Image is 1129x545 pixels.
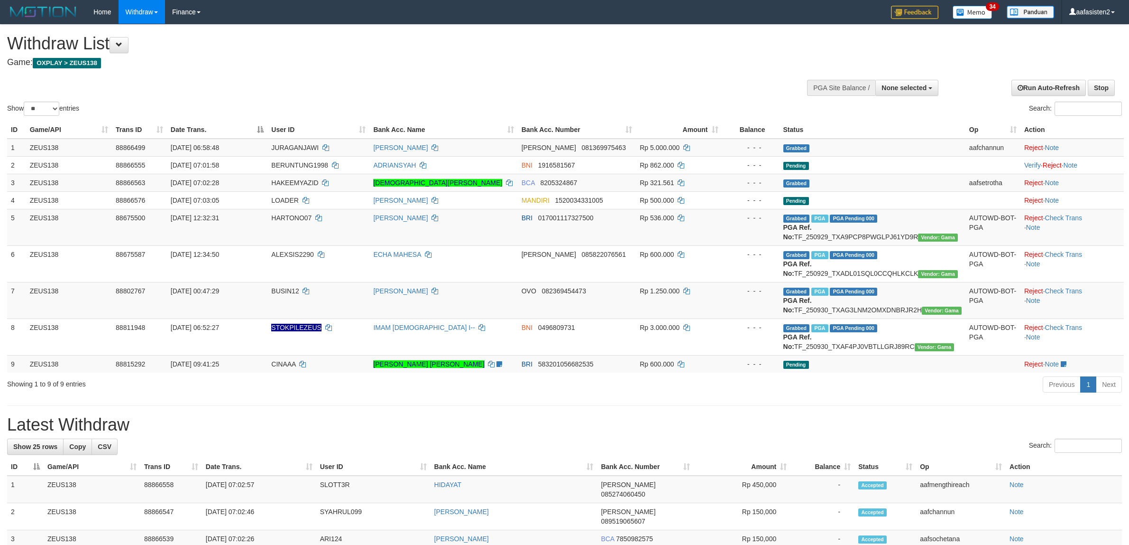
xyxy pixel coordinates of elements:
[830,215,877,223] span: PGA Pending
[7,282,26,319] td: 7
[1024,360,1043,368] a: Reject
[640,144,679,151] span: Rp 5.000.000
[63,439,92,455] a: Copy
[1045,251,1083,258] a: Check Trans
[1026,224,1040,231] a: Note
[1024,144,1043,151] a: Reject
[171,161,219,169] span: [DATE] 07:01:58
[26,156,112,174] td: ZEUS138
[116,287,145,295] span: 88802767
[7,319,26,355] td: 8
[538,214,594,222] span: Copy 017001117327500 to clipboard
[783,297,812,314] b: PGA Ref. No:
[1080,376,1096,393] a: 1
[783,197,809,205] span: Pending
[1020,209,1124,245] td: · ·
[271,197,299,204] span: LOADER
[916,476,1006,503] td: aafmengthireach
[694,458,790,476] th: Amount: activate to sort column ascending
[98,443,111,451] span: CSV
[7,355,26,373] td: 9
[726,160,776,170] div: - - -
[26,355,112,373] td: ZEUS138
[1043,376,1081,393] a: Previous
[640,360,674,368] span: Rp 600.000
[1043,161,1062,169] a: Reject
[522,214,532,222] span: BRI
[24,102,59,116] select: Showentries
[986,2,999,11] span: 34
[640,214,674,222] span: Rp 536.000
[522,324,532,331] span: BNI
[582,144,626,151] span: Copy 081369975463 to clipboard
[830,288,877,296] span: PGA Pending
[542,287,586,295] span: Copy 082369454473 to clipboard
[7,191,26,209] td: 4
[434,508,489,516] a: [PERSON_NAME]
[140,458,202,476] th: Trans ID: activate to sort column ascending
[7,174,26,191] td: 3
[167,121,268,139] th: Date Trans.: activate to sort column descending
[522,179,535,187] span: BCA
[790,458,854,476] th: Balance: activate to sort column ascending
[271,324,321,331] span: Nama rekening ada tanda titik/strip, harap diedit
[726,178,776,188] div: - - -
[1045,144,1059,151] a: Note
[1045,197,1059,204] a: Note
[1045,360,1059,368] a: Note
[1024,324,1043,331] a: Reject
[726,143,776,152] div: - - -
[7,503,44,530] td: 2
[1007,6,1054,19] img: panduan.png
[116,214,145,222] span: 88675500
[783,361,809,369] span: Pending
[640,197,674,204] span: Rp 500.000
[780,319,965,355] td: TF_250930_TXAF4PJ0VBTLLGRJ89RC
[26,121,112,139] th: Game/API: activate to sort column ascending
[538,161,575,169] span: Copy 1916581567 to clipboard
[640,287,679,295] span: Rp 1.250.000
[116,161,145,169] span: 88866555
[1088,80,1115,96] a: Stop
[790,476,854,503] td: -
[140,476,202,503] td: 88866558
[522,161,532,169] span: BNI
[726,213,776,223] div: - - -
[694,503,790,530] td: Rp 150,000
[434,535,489,543] a: [PERSON_NAME]
[1029,439,1122,453] label: Search:
[1024,287,1043,295] a: Reject
[434,481,462,489] a: HIDAYAT
[726,359,776,369] div: - - -
[726,250,776,259] div: - - -
[783,144,810,152] span: Grabbed
[373,287,428,295] a: [PERSON_NAME]
[171,197,219,204] span: [DATE] 07:03:05
[26,139,112,157] td: ZEUS138
[830,251,877,259] span: PGA Pending
[601,490,645,498] span: Copy 085274060450 to clipboard
[140,503,202,530] td: 88866547
[116,251,145,258] span: 88675587
[1006,458,1122,476] th: Action
[858,508,887,517] span: Accepted
[1026,297,1040,304] a: Note
[13,443,57,451] span: Show 25 rows
[694,476,790,503] td: Rp 450,000
[811,215,828,223] span: Marked by aaftrukkakada
[522,197,550,204] span: MANDIRI
[811,251,828,259] span: Marked by aafpengsreynich
[1063,161,1077,169] a: Note
[92,439,118,455] a: CSV
[171,287,219,295] span: [DATE] 00:47:29
[636,121,722,139] th: Amount: activate to sort column ascending
[1055,102,1122,116] input: Search:
[116,324,145,331] span: 88811948
[69,443,86,451] span: Copy
[7,121,26,139] th: ID
[116,360,145,368] span: 88815292
[1096,376,1122,393] a: Next
[369,121,517,139] th: Bank Acc. Name: activate to sort column ascending
[26,319,112,355] td: ZEUS138
[783,215,810,223] span: Grabbed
